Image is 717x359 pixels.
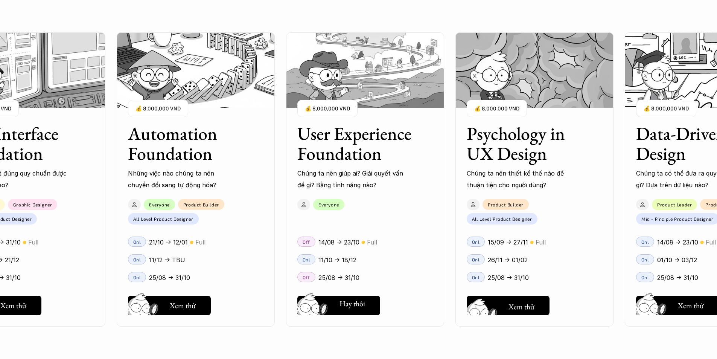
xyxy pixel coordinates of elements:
[530,240,534,245] p: 🟡
[488,254,528,266] p: 26/11 -> 01/02
[297,124,414,163] h3: User Experience Foundation
[472,239,480,244] p: Onl
[135,104,181,114] p: 💰 8,000,000 VND
[706,237,716,248] p: Full
[644,104,689,114] p: 💰 8,000,000 VND
[183,202,219,207] p: Product Builder
[318,202,339,207] p: Everyone
[149,237,188,248] p: 21/10 -> 12/01
[467,168,576,191] p: Chúng ta nên thiết kế thế nào để thuận tiện cho người dùng?
[488,272,529,283] p: 25/08 -> 31/10
[367,237,377,248] p: Full
[488,202,524,207] p: Product Builder
[318,254,356,266] p: 11/10 -> 18/12
[474,104,519,114] p: 💰 8,000,000 VND
[508,302,534,312] h5: Xem thử
[190,240,193,245] p: 🟡
[472,275,480,280] p: Onl
[472,216,532,222] p: All Level Product Designer
[657,254,697,266] p: 01/10 -> 03/12
[303,257,311,262] p: Onl
[641,239,649,244] p: Onl
[678,300,704,311] h5: Xem thử
[657,237,698,248] p: 14/08 -> 23/10
[303,239,310,244] p: Off
[657,272,698,283] p: 25/08 -> 31/10
[318,272,359,283] p: 25/08 -> 31/10
[318,237,359,248] p: 14/08 -> 23/10
[700,240,704,245] p: 🟡
[467,124,583,163] h3: Psychology in UX Design
[128,124,245,163] h3: Automation Foundation
[472,257,480,262] p: Onl
[641,216,714,222] p: Mid - Pinciple Product Designer
[303,275,310,280] p: Off
[128,168,237,191] p: Những việc nào chúng ta nên chuyển đổi sang tự động hóa?
[297,296,380,315] button: Hay thôi
[170,300,196,311] h5: Xem thử
[149,202,170,207] p: Everyone
[488,237,528,248] p: 15/09 -> 27/11
[657,202,692,207] p: Product Leader
[467,293,550,315] a: Xem thử
[149,254,185,266] p: 11/12 -> TBU
[641,275,649,280] p: Onl
[339,298,365,309] h5: Hay thôi
[361,240,365,245] p: 🟡
[149,272,190,283] p: 25/08 -> 31/10
[305,104,350,114] p: 💰 8,000,000 VND
[641,257,649,262] p: Onl
[297,293,380,315] a: Hay thôi
[297,168,406,191] p: Chúng ta nên giúp ai? Giải quyết vấn đề gì? Bằng tính năng nào?
[133,239,141,244] p: Onl
[536,237,546,248] p: Full
[133,216,193,222] p: All Level Product Designer
[133,275,141,280] p: Onl
[133,257,141,262] p: Onl
[467,296,550,315] button: Xem thử
[128,293,211,315] a: Xem thử
[128,296,211,315] button: Xem thử
[195,237,206,248] p: Full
